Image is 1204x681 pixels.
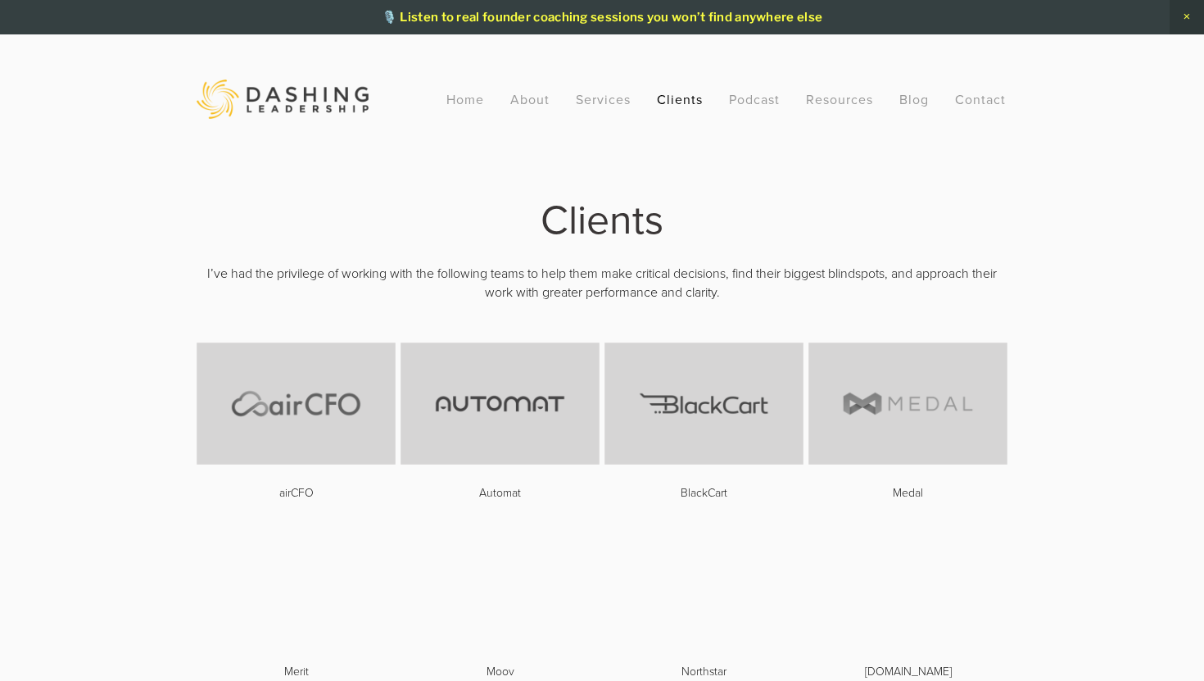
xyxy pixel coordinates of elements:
[401,343,600,465] img: Automat
[401,662,600,680] div: Moov
[604,484,803,502] div: BlackCart
[197,343,396,465] img: airCFO
[729,84,780,114] a: Podcast
[604,662,803,680] div: Northstar
[955,84,1006,114] a: Contact
[808,343,1007,465] img: Medal
[899,84,929,114] a: Blog
[197,200,1007,237] h1: Clients
[197,79,369,119] img: Dashing Leadership
[808,662,1007,680] div: [DOMAIN_NAME]
[657,84,703,114] a: Clients
[806,90,873,108] a: Resources
[197,662,396,680] div: Merit
[808,484,1007,502] div: Medal
[197,484,396,502] div: airCFO
[446,84,484,114] a: Home
[401,484,600,502] div: Automat
[197,264,1007,301] p: I’ve had the privilege of working with the following teams to help them make critical decisions, ...
[604,343,803,465] img: BlackCart
[510,84,550,114] a: About
[576,84,631,114] a: Services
